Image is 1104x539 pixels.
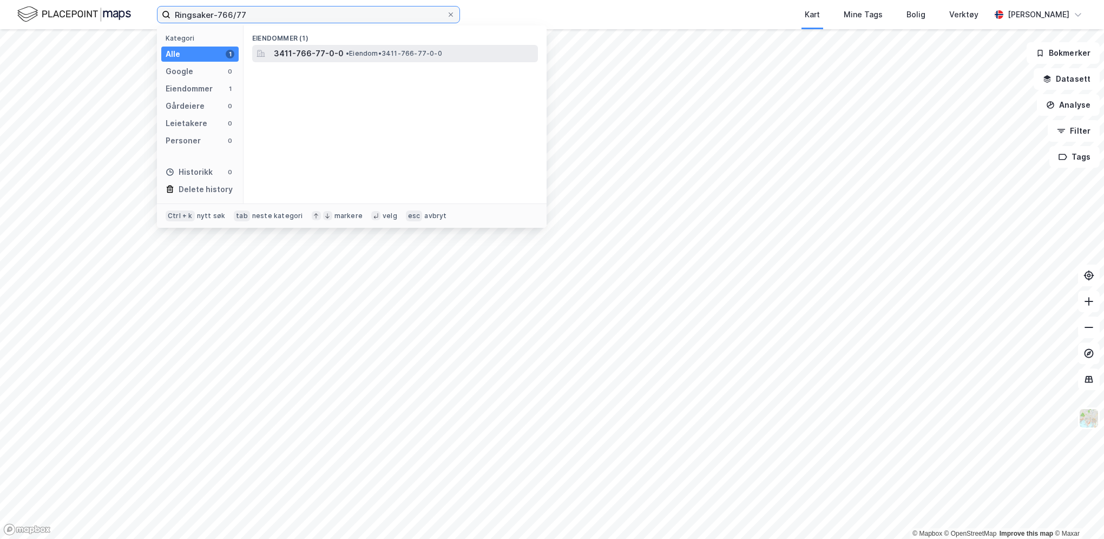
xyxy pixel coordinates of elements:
[197,212,226,220] div: nytt søk
[844,8,883,21] div: Mine Tags
[226,67,234,76] div: 0
[406,211,423,221] div: esc
[1050,487,1104,539] div: Kontrollprogram for chat
[944,530,997,537] a: OpenStreetMap
[166,65,193,78] div: Google
[166,211,195,221] div: Ctrl + k
[912,530,942,537] a: Mapbox
[170,6,446,23] input: Søk på adresse, matrikkel, gårdeiere, leietakere eller personer
[166,100,205,113] div: Gårdeiere
[1008,8,1069,21] div: [PERSON_NAME]
[1048,120,1100,142] button: Filter
[226,102,234,110] div: 0
[274,47,344,60] span: 3411-766-77-0-0
[1027,42,1100,64] button: Bokmerker
[226,50,234,58] div: 1
[166,48,180,61] div: Alle
[949,8,978,21] div: Verktøy
[244,25,547,45] div: Eiendommer (1)
[383,212,397,220] div: velg
[1000,530,1053,537] a: Improve this map
[166,117,207,130] div: Leietakere
[3,523,51,536] a: Mapbox homepage
[346,49,349,57] span: •
[334,212,363,220] div: markere
[1034,68,1100,90] button: Datasett
[906,8,925,21] div: Bolig
[1079,408,1099,429] img: Z
[1050,487,1104,539] iframe: Chat Widget
[179,183,233,196] div: Delete history
[226,119,234,128] div: 0
[424,212,446,220] div: avbryt
[1037,94,1100,116] button: Analyse
[346,49,442,58] span: Eiendom • 3411-766-77-0-0
[226,84,234,93] div: 1
[234,211,250,221] div: tab
[17,5,131,24] img: logo.f888ab2527a4732fd821a326f86c7f29.svg
[166,82,213,95] div: Eiendommer
[1049,146,1100,168] button: Tags
[805,8,820,21] div: Kart
[252,212,303,220] div: neste kategori
[166,166,213,179] div: Historikk
[166,34,239,42] div: Kategori
[226,168,234,176] div: 0
[226,136,234,145] div: 0
[166,134,201,147] div: Personer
